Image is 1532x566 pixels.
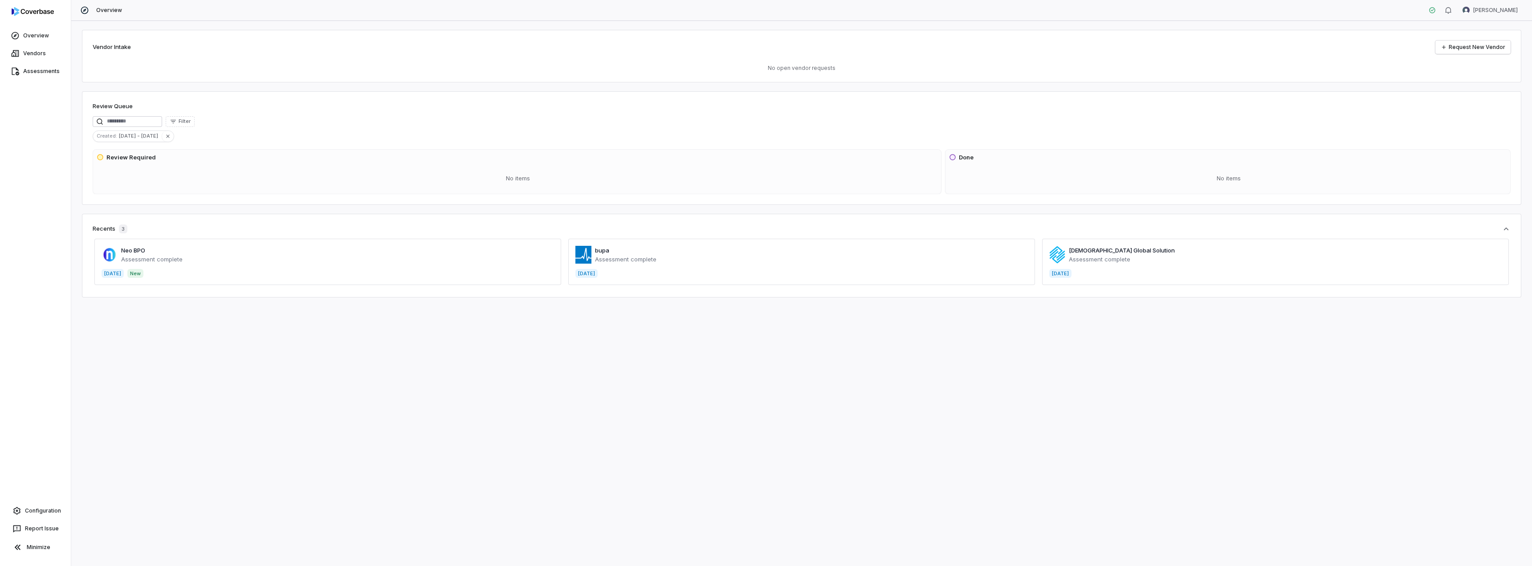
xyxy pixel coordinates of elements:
[93,43,131,52] h2: Vendor Intake
[121,247,145,254] a: Neo BPO
[1473,7,1518,14] span: [PERSON_NAME]
[595,247,609,254] a: bupa
[106,153,156,162] h3: Review Required
[2,45,69,61] a: Vendors
[23,50,46,57] span: Vendors
[4,521,67,537] button: Report Issue
[23,32,49,39] span: Overview
[2,63,69,79] a: Assessments
[12,7,54,16] img: logo-D7KZi-bG.svg
[1435,41,1511,54] a: Request New Vendor
[1463,7,1470,14] img: Praneeth Gadepalli avatar
[119,132,162,140] span: [DATE] - [DATE]
[119,224,127,233] span: 3
[27,544,50,551] span: Minimize
[93,224,127,233] div: Recents
[25,507,61,514] span: Configuration
[25,525,59,532] span: Report Issue
[96,7,122,14] span: Overview
[1069,247,1175,254] a: [DEMOGRAPHIC_DATA] Global Solution
[1457,4,1523,17] button: Praneeth Gadepalli avatar[PERSON_NAME]
[93,132,119,140] span: Created :
[949,167,1508,190] div: No items
[93,102,133,111] h1: Review Queue
[23,68,60,75] span: Assessments
[93,224,1511,233] button: Recents3
[4,538,67,556] button: Minimize
[4,503,67,519] a: Configuration
[179,118,191,125] span: Filter
[166,116,195,127] button: Filter
[2,28,69,44] a: Overview
[93,65,1511,72] p: No open vendor requests
[97,167,939,190] div: No items
[959,153,974,162] h3: Done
